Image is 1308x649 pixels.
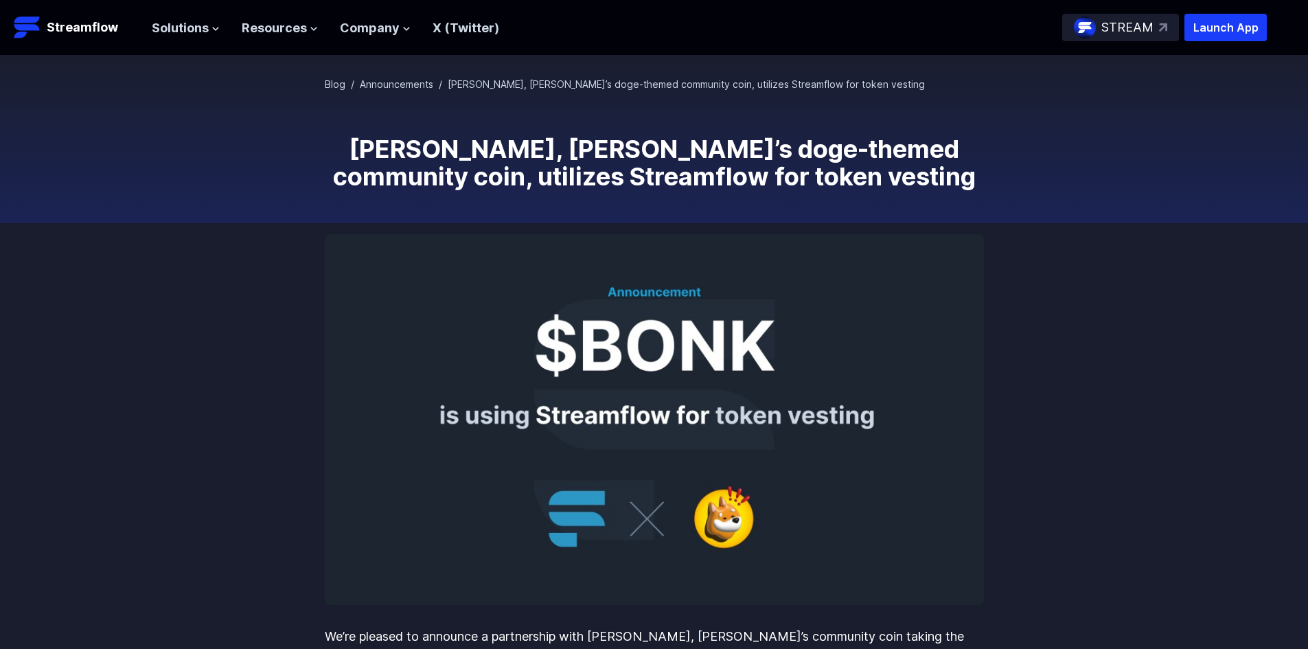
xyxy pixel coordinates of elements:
button: Launch App [1184,14,1267,41]
a: STREAM [1062,14,1179,41]
p: Streamflow [47,18,118,37]
p: STREAM [1101,18,1154,38]
img: BONK, Solana’s doge-themed community coin, utilizes Streamflow for token vesting [325,234,984,605]
img: Streamflow Logo [14,14,41,41]
span: Company [340,19,400,38]
span: / [351,78,354,90]
span: Solutions [152,19,209,38]
a: Blog [325,78,345,90]
span: / [439,78,442,90]
img: streamflow-logo-circle.png [1074,16,1096,38]
button: Company [340,19,411,38]
img: top-right-arrow.svg [1159,23,1167,32]
a: Announcements [360,78,433,90]
h1: [PERSON_NAME], [PERSON_NAME]’s doge-themed community coin, utilizes Streamflow for token vesting [325,135,984,190]
button: Solutions [152,19,220,38]
a: X (Twitter) [433,21,499,35]
button: Resources [242,19,318,38]
span: [PERSON_NAME], [PERSON_NAME]’s doge-themed community coin, utilizes Streamflow for token vesting [448,78,925,90]
span: Resources [242,19,307,38]
a: Streamflow [14,14,138,41]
